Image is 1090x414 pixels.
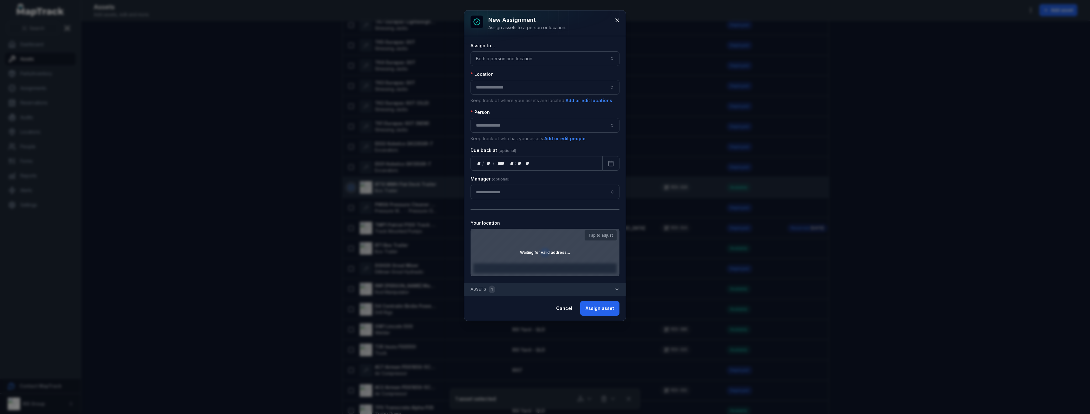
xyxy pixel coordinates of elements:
[471,229,619,276] canvas: Map
[493,160,495,167] div: /
[565,97,612,104] button: Add or edit locations
[471,286,495,293] span: Assets
[551,301,578,316] button: Cancel
[580,301,619,316] button: Assign asset
[509,160,515,167] div: hour,
[471,43,495,49] label: Assign to...
[488,24,566,31] div: Assign assets to a person or location.
[602,156,619,171] button: Calendar
[471,97,619,104] p: Keep track of where your assets are located.
[495,160,507,167] div: year,
[488,16,566,24] h3: New assignment
[520,250,570,255] strong: Waiting for valid address...
[507,160,509,167] div: ,
[476,160,482,167] div: day,
[464,283,626,296] button: Assets1
[471,118,619,133] input: assignment-add:person-label
[482,160,484,167] div: /
[471,185,619,199] input: assignment-add:cf[907ad3fd-eed4-49d8-ad84-d22efbadc5a5]-label
[515,160,516,167] div: :
[489,286,495,293] div: 1
[471,147,516,154] label: Due back at
[524,160,531,167] div: am/pm,
[516,160,523,167] div: minute,
[471,51,619,66] button: Both a person and location
[471,71,494,77] label: Location
[544,135,586,142] button: Add or edit people
[484,160,493,167] div: month,
[471,109,490,115] label: Person
[471,176,510,182] label: Manager
[588,233,613,238] strong: Tap to adjust
[471,220,500,226] label: Your location
[471,135,619,142] p: Keep track of who has your assets.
